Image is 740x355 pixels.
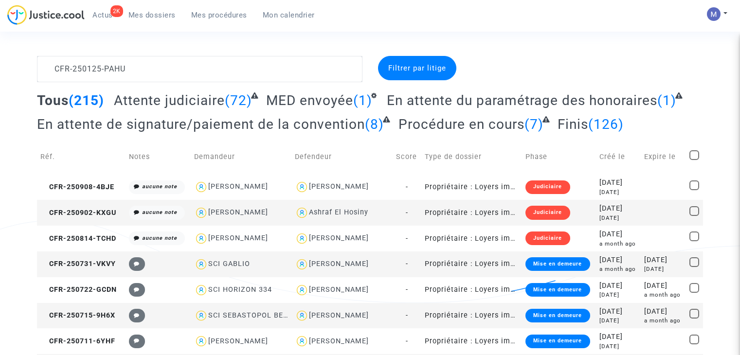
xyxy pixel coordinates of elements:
[644,317,682,325] div: a month ago
[524,116,543,132] span: (7)
[406,209,408,217] span: -
[291,140,392,174] td: Defendeur
[644,265,682,273] div: [DATE]
[309,260,369,268] div: [PERSON_NAME]
[121,8,183,22] a: Mes dossiers
[558,116,588,132] span: Finis
[7,5,85,25] img: jc-logo.svg
[525,206,570,219] div: Judiciaire
[255,8,323,22] a: Mon calendrier
[641,140,686,174] td: Expire le
[599,342,637,351] div: [DATE]
[40,183,114,191] span: CFR-250908-4BJE
[194,180,208,194] img: icon-user.svg
[406,234,408,243] span: -
[194,309,208,323] img: icon-user.svg
[309,208,368,216] div: Ashraf El Hosiny
[142,235,177,241] i: aucune note
[406,337,408,345] span: -
[388,64,446,72] span: Filtrer par litige
[295,180,309,194] img: icon-user.svg
[421,328,522,354] td: Propriétaire : Loyers impayés/Charges impayées
[525,257,590,271] div: Mise en demeure
[208,337,268,345] div: [PERSON_NAME]
[421,200,522,226] td: Propriétaire : Loyers impayés/Charges impayées
[208,234,268,242] div: [PERSON_NAME]
[40,234,116,243] span: CFR-250814-TCHD
[599,240,637,248] div: a month ago
[599,265,637,273] div: a month ago
[69,92,104,108] span: (215)
[126,140,191,174] td: Notes
[657,92,676,108] span: (1)
[406,183,408,191] span: -
[421,251,522,277] td: Propriétaire : Loyers impayés/Charges impayées
[421,174,522,200] td: Propriétaire : Loyers impayés/Charges impayées
[525,283,590,297] div: Mise en demeure
[644,255,682,266] div: [DATE]
[599,332,637,342] div: [DATE]
[225,92,252,108] span: (72)
[525,335,590,348] div: Mise en demeure
[707,7,721,21] img: AAcHTtesyyZjLYJxzrkRG5BOJsapQ6nO-85ChvdZAQ62n80C=s96-c
[599,281,637,291] div: [DATE]
[40,337,115,345] span: CFR-250711-6YHF
[525,180,570,194] div: Judiciaire
[393,140,421,174] td: Score
[398,116,524,132] span: Procédure en cours
[387,92,657,108] span: En attente du paramétrage des honoraires
[309,311,369,319] div: [PERSON_NAME]
[644,306,682,317] div: [DATE]
[644,291,682,299] div: a month ago
[295,206,309,220] img: icon-user.svg
[599,317,637,325] div: [DATE]
[266,92,353,108] span: MED envoyée
[421,140,522,174] td: Type de dossier
[406,260,408,268] span: -
[309,182,369,191] div: [PERSON_NAME]
[353,92,372,108] span: (1)
[599,291,637,299] div: [DATE]
[309,337,369,345] div: [PERSON_NAME]
[599,306,637,317] div: [DATE]
[421,303,522,329] td: Propriétaire : Loyers impayés/Charges impayées
[599,255,637,266] div: [DATE]
[92,11,113,19] span: Actus
[309,285,369,294] div: [PERSON_NAME]
[295,257,309,271] img: icon-user.svg
[406,311,408,319] span: -
[295,309,309,323] img: icon-user.svg
[599,177,637,188] div: [DATE]
[599,203,637,214] div: [DATE]
[37,92,69,108] span: Tous
[85,8,121,22] a: 2KActus
[183,8,255,22] a: Mes procédures
[599,188,637,196] div: [DATE]
[599,214,637,222] div: [DATE]
[40,311,115,319] span: CFR-250715-9H6X
[295,231,309,246] img: icon-user.svg
[644,281,682,291] div: [DATE]
[525,309,590,322] div: Mise en demeure
[208,311,336,319] div: SCI SEBASTOPOL BERGER-JUILLOT
[208,260,250,268] div: SCI GABLIO
[263,11,315,19] span: Mon calendrier
[421,226,522,251] td: Propriétaire : Loyers impayés/Charges impayées
[309,234,369,242] div: [PERSON_NAME]
[421,277,522,303] td: Propriétaire : Loyers impayés/Charges impayées
[194,334,208,348] img: icon-user.svg
[194,257,208,271] img: icon-user.svg
[37,140,125,174] td: Réf.
[191,11,247,19] span: Mes procédures
[114,92,225,108] span: Attente judiciaire
[142,183,177,190] i: aucune note
[208,182,268,191] div: [PERSON_NAME]
[194,206,208,220] img: icon-user.svg
[40,209,116,217] span: CFR-250902-KXGU
[599,229,637,240] div: [DATE]
[295,334,309,348] img: icon-user.svg
[208,285,272,294] div: SCI HORIZON 334
[142,209,177,215] i: aucune note
[525,231,570,245] div: Judiciaire
[406,285,408,294] span: -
